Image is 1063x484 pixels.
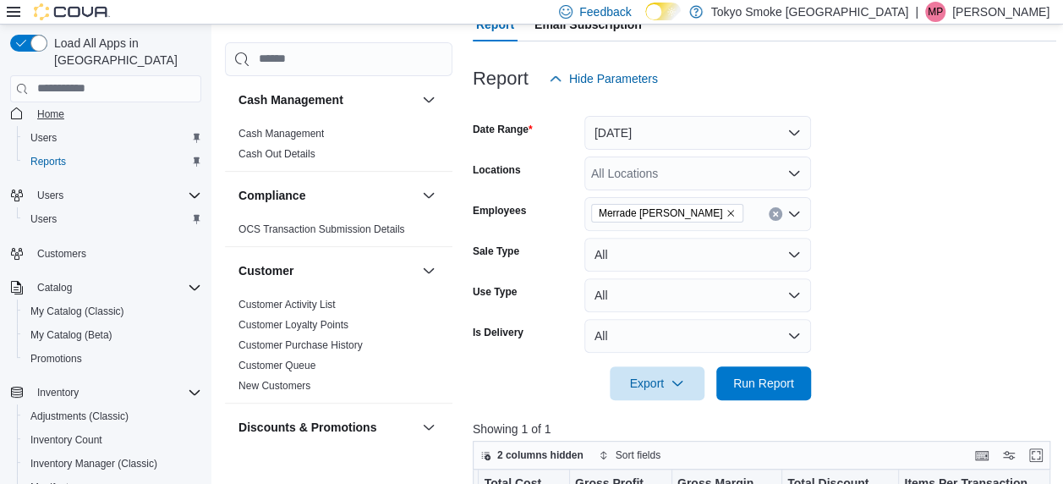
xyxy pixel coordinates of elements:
[30,131,57,145] span: Users
[238,380,310,392] a: New Customers
[238,262,293,279] h3: Customer
[24,151,201,172] span: Reports
[473,421,1056,437] p: Showing 1 of 1
[769,207,782,221] button: Clear input
[37,386,79,399] span: Inventory
[419,417,439,437] button: Discounts & Promotions
[30,185,201,206] span: Users
[30,382,201,403] span: Inventory
[645,3,681,20] input: Dark Mode
[238,128,324,140] a: Cash Management
[238,91,343,108] h3: Cash Management
[610,366,704,400] button: Export
[534,8,642,41] span: Email Subscription
[238,379,310,393] span: New Customers
[30,103,201,124] span: Home
[24,128,201,148] span: Users
[787,207,801,221] button: Open list of options
[238,91,415,108] button: Cash Management
[17,150,208,173] button: Reports
[3,241,208,266] button: Customers
[1026,445,1046,465] button: Enter fullscreen
[787,167,801,180] button: Open list of options
[579,3,631,20] span: Feedback
[30,104,71,124] a: Home
[925,2,945,22] div: Mark Patafie
[238,127,324,140] span: Cash Management
[30,457,157,470] span: Inventory Manager (Classic)
[225,219,452,246] div: Compliance
[24,301,201,322] span: My Catalog (Classic)
[30,410,129,423] span: Adjustments (Classic)
[17,347,208,371] button: Promotions
[497,448,584,462] span: 2 columns hidden
[238,148,315,160] a: Cash Out Details
[238,359,315,372] span: Customer Queue
[24,430,109,450] a: Inventory Count
[476,8,514,41] span: Report
[473,163,521,177] label: Locations
[24,301,131,322] a: My Catalog (Classic)
[238,187,415,204] button: Compliance
[238,319,348,331] a: Customer Loyalty Points
[238,298,336,311] span: Customer Activity List
[726,208,736,218] button: Remove Merrade Simeoni from selection in this group
[24,406,201,426] span: Adjustments (Classic)
[238,223,405,236] span: OCS Transaction Submission Details
[24,349,89,369] a: Promotions
[473,123,533,136] label: Date Range
[584,278,811,312] button: All
[225,294,452,403] div: Customer
[238,419,376,436] h3: Discounts & Promotions
[584,238,811,272] button: All
[225,124,452,171] div: Cash Management
[47,35,201,69] span: Load All Apps in [GEOGRAPHIC_DATA]
[24,128,63,148] a: Users
[620,366,694,400] span: Export
[34,3,110,20] img: Cova
[30,433,102,447] span: Inventory Count
[591,204,744,223] span: Merrade Simeoni
[952,2,1049,22] p: [PERSON_NAME]
[30,305,124,318] span: My Catalog (Classic)
[645,20,646,21] span: Dark Mode
[24,209,201,229] span: Users
[24,454,164,474] a: Inventory Manager (Classic)
[30,212,57,226] span: Users
[716,366,811,400] button: Run Report
[419,185,439,206] button: Compliance
[733,375,794,392] span: Run Report
[24,209,63,229] a: Users
[37,247,86,261] span: Customers
[584,319,811,353] button: All
[915,2,918,22] p: |
[30,185,70,206] button: Users
[569,70,658,87] span: Hide Parameters
[24,430,201,450] span: Inventory Count
[238,299,336,311] a: Customer Activity List
[3,381,208,404] button: Inventory
[37,281,72,294] span: Catalog
[30,328,112,342] span: My Catalog (Beta)
[238,339,363,351] a: Customer Purchase History
[584,116,811,150] button: [DATE]
[17,126,208,150] button: Users
[616,448,660,462] span: Sort fields
[238,318,348,332] span: Customer Loyalty Points
[473,285,517,299] label: Use Type
[3,276,208,300] button: Catalog
[419,90,439,110] button: Cash Management
[30,278,201,298] span: Catalog
[592,445,667,465] button: Sort fields
[17,300,208,323] button: My Catalog (Classic)
[711,2,909,22] p: Tokyo Smoke [GEOGRAPHIC_DATA]
[473,245,519,258] label: Sale Type
[238,223,405,235] a: OCS Transaction Submission Details
[24,406,135,426] a: Adjustments (Classic)
[24,325,119,345] a: My Catalog (Beta)
[928,2,943,22] span: MP
[473,204,526,217] label: Employees
[30,155,66,168] span: Reports
[238,147,315,161] span: Cash Out Details
[238,187,305,204] h3: Compliance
